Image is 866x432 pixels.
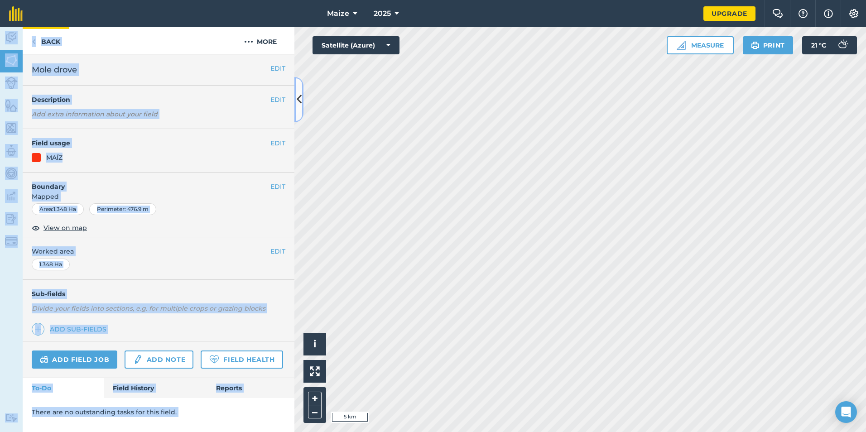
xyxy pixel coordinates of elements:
[677,41,686,50] img: Ruler icon
[32,203,84,215] div: Area : 1.348 Ha
[835,401,857,423] div: Open Intercom Messenger
[23,192,294,202] span: Mapped
[270,138,285,148] button: EDIT
[848,9,859,18] img: A cog icon
[201,350,283,369] a: Field Health
[32,323,110,336] a: Add sub-fields
[308,405,322,418] button: –
[32,95,285,105] h4: Description
[32,138,270,148] h4: Field usage
[5,31,18,44] img: svg+xml;base64,PD94bWwgdmVyc2lvbj0iMS4wIiBlbmNvZGluZz0idXRmLTgiPz4KPCEtLSBHZW5lcmF0b3I6IEFkb2JlIE...
[32,407,285,417] p: There are no outstanding tasks for this field.
[5,413,18,422] img: svg+xml;base64,PD94bWwgdmVyc2lvbj0iMS4wIiBlbmNvZGluZz0idXRmLTgiPz4KPCEtLSBHZW5lcmF0b3I6IEFkb2JlIE...
[32,63,77,76] span: Mole drove
[32,110,158,118] em: Add extra information about your field
[35,324,41,335] img: svg+xml;base64,PHN2ZyB4bWxucz0iaHR0cDovL3d3dy53My5vcmcvMjAwMC9zdmciIHdpZHRoPSIxNCIgaGVpZ2h0PSIyNC...
[32,246,285,256] span: Worked area
[32,36,36,47] img: svg+xml;base64,PHN2ZyB4bWxucz0iaHR0cDovL3d3dy53My5vcmcvMjAwMC9zdmciIHdpZHRoPSI5IiBoZWlnaHQ9IjI0Ii...
[327,8,349,19] span: Maize
[824,8,833,19] img: svg+xml;base64,PHN2ZyB4bWxucz0iaHR0cDovL3d3dy53My5vcmcvMjAwMC9zdmciIHdpZHRoPSIxNyIgaGVpZ2h0PSIxNy...
[798,9,808,18] img: A question mark icon
[308,392,322,405] button: +
[133,354,143,365] img: svg+xml;base64,PD94bWwgdmVyc2lvbj0iMS4wIiBlbmNvZGluZz0idXRmLTgiPz4KPCEtLSBHZW5lcmF0b3I6IEFkb2JlIE...
[226,27,294,54] button: More
[703,6,755,21] a: Upgrade
[207,378,294,398] a: Reports
[313,338,316,350] span: i
[244,36,253,47] img: svg+xml;base64,PHN2ZyB4bWxucz0iaHR0cDovL3d3dy53My5vcmcvMjAwMC9zdmciIHdpZHRoPSIyMCIgaGVpZ2h0PSIyNC...
[374,8,391,19] span: 2025
[5,167,18,180] img: svg+xml;base64,PD94bWwgdmVyc2lvbj0iMS4wIiBlbmNvZGluZz0idXRmLTgiPz4KPCEtLSBHZW5lcmF0b3I6IEFkb2JlIE...
[310,366,320,376] img: Four arrows, one pointing top left, one top right, one bottom right and the last bottom left
[5,77,18,89] img: svg+xml;base64,PD94bWwgdmVyc2lvbj0iMS4wIiBlbmNvZGluZz0idXRmLTgiPz4KPCEtLSBHZW5lcmF0b3I6IEFkb2JlIE...
[772,9,783,18] img: Two speech bubbles overlapping with the left bubble in the forefront
[40,354,48,365] img: svg+xml;base64,PD94bWwgdmVyc2lvbj0iMS4wIiBlbmNvZGluZz0idXRmLTgiPz4KPCEtLSBHZW5lcmF0b3I6IEFkb2JlIE...
[9,6,23,21] img: fieldmargin Logo
[743,36,794,54] button: Print
[270,95,285,105] button: EDIT
[32,304,265,312] em: Divide your fields into sections, e.g. for multiple crops or grazing blocks
[23,378,104,398] a: To-Do
[23,173,270,192] h4: Boundary
[104,378,207,398] a: Field History
[5,212,18,226] img: svg+xml;base64,PD94bWwgdmVyc2lvbj0iMS4wIiBlbmNvZGluZz0idXRmLTgiPz4KPCEtLSBHZW5lcmF0b3I6IEFkb2JlIE...
[5,189,18,203] img: svg+xml;base64,PD94bWwgdmVyc2lvbj0iMS4wIiBlbmNvZGluZz0idXRmLTgiPz4KPCEtLSBHZW5lcmF0b3I6IEFkb2JlIE...
[667,36,734,54] button: Measure
[303,333,326,355] button: i
[802,36,857,54] button: 21 °C
[751,40,760,51] img: svg+xml;base64,PHN2ZyB4bWxucz0iaHR0cDovL3d3dy53My5vcmcvMjAwMC9zdmciIHdpZHRoPSIxOSIgaGVpZ2h0PSIyNC...
[125,350,193,369] a: Add note
[5,121,18,135] img: svg+xml;base64,PHN2ZyB4bWxucz0iaHR0cDovL3d3dy53My5vcmcvMjAwMC9zdmciIHdpZHRoPSI1NiIgaGVpZ2h0PSI2MC...
[32,350,117,369] a: Add field job
[270,246,285,256] button: EDIT
[5,235,18,248] img: svg+xml;base64,PD94bWwgdmVyc2lvbj0iMS4wIiBlbmNvZGluZz0idXRmLTgiPz4KPCEtLSBHZW5lcmF0b3I6IEFkb2JlIE...
[5,144,18,158] img: svg+xml;base64,PD94bWwgdmVyc2lvbj0iMS4wIiBlbmNvZGluZz0idXRmLTgiPz4KPCEtLSBHZW5lcmF0b3I6IEFkb2JlIE...
[23,289,294,299] h4: Sub-fields
[811,36,826,54] span: 21 ° C
[313,36,399,54] button: Satellite (Azure)
[32,222,40,233] img: svg+xml;base64,PHN2ZyB4bWxucz0iaHR0cDovL3d3dy53My5vcmcvMjAwMC9zdmciIHdpZHRoPSIxOCIgaGVpZ2h0PSIyNC...
[46,153,63,163] div: MAÍZ
[89,203,156,215] div: Perimeter : 476.9 m
[43,223,87,233] span: View on map
[5,99,18,112] img: svg+xml;base64,PHN2ZyB4bWxucz0iaHR0cDovL3d3dy53My5vcmcvMjAwMC9zdmciIHdpZHRoPSI1NiIgaGVpZ2h0PSI2MC...
[833,36,852,54] img: svg+xml;base64,PD94bWwgdmVyc2lvbj0iMS4wIiBlbmNvZGluZz0idXRmLTgiPz4KPCEtLSBHZW5lcmF0b3I6IEFkb2JlIE...
[5,53,18,67] img: svg+xml;base64,PHN2ZyB4bWxucz0iaHR0cDovL3d3dy53My5vcmcvMjAwMC9zdmciIHdpZHRoPSI1NiIgaGVpZ2h0PSI2MC...
[32,222,87,233] button: View on map
[270,63,285,73] button: EDIT
[32,259,70,270] div: 1.348 Ha
[270,182,285,192] button: EDIT
[23,27,69,54] a: Back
